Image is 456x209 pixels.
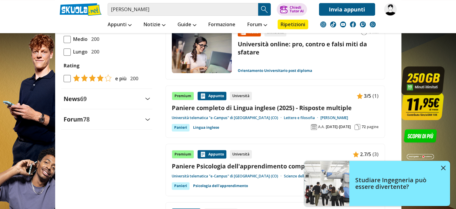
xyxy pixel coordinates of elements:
img: dimax95 [384,3,397,16]
a: Università telematica "e-Campus" di [GEOGRAPHIC_DATA] (CO) [172,174,284,179]
span: 69 [80,95,87,103]
img: twitch [360,21,366,27]
a: Appunti [106,20,133,30]
div: Panieri [172,182,189,189]
img: facebook [350,21,356,27]
input: Cerca appunti, riassunti o versioni [108,3,258,16]
span: [DATE]-[DATE] [326,124,351,129]
a: Ripetizioni [278,20,308,29]
img: Appunti contenuto [200,93,206,99]
label: Rating [64,62,150,69]
span: (3) [372,150,379,158]
img: youtube [340,21,346,27]
a: Paniere completo di Lingua inglese (2025) - Risposte multiple [172,104,379,112]
a: Paniere Psicologia dell'apprendimento completo - domande chiuse [172,162,379,170]
div: Università [230,150,252,158]
img: Apri e chiudi sezione [145,97,150,100]
a: Università telematica "e-Campus" di [GEOGRAPHIC_DATA] (CO) [172,115,284,120]
span: 72 [362,124,366,129]
div: Chiedi Tutor AI [289,6,303,13]
div: Premium [172,150,194,158]
img: close [441,166,446,170]
a: Scienze della Formazione [284,174,333,179]
a: Notizie [142,20,167,30]
a: Guide [176,20,198,30]
span: 200 [89,48,99,56]
div: Appunto [198,150,226,158]
img: tiktok [330,21,336,27]
span: 78 [83,115,90,123]
a: Forum [246,20,269,30]
a: Studiare Ingegneria può essere divertente? [304,161,450,206]
h4: Studiare Ingegneria può essere divertente? [355,177,437,190]
div: Premium [172,92,194,100]
button: Search Button [258,3,271,16]
label: Forum [64,115,90,123]
div: Università [230,92,252,100]
img: instagram [320,21,326,27]
img: Cerca appunti, riassunti o versioni [260,5,269,14]
span: 3/5 [364,92,371,100]
img: Appunti contenuto [353,151,359,157]
span: Medio [71,35,88,43]
img: Apri e chiudi sezione [145,118,150,121]
span: e più [113,75,127,82]
a: Lingua inglese [193,124,219,131]
a: [PERSON_NAME] [320,115,348,120]
a: Lettere e filosofia [284,115,320,120]
div: Appunto [198,92,226,100]
span: 200 [89,35,99,43]
img: Anno accademico [311,124,317,130]
a: Psicologia dell'apprendimento [193,182,248,189]
img: Pagine [354,124,360,130]
img: Immagine news [172,28,232,73]
span: Lungo [71,48,88,56]
a: Invia appunti [319,3,375,16]
img: Appunti contenuto [357,93,363,99]
span: 2.7/5 [360,150,371,158]
a: Università online: pro, contro e falsi miti da sfatare [238,40,367,56]
span: A.A. [318,124,325,129]
a: Orientamento Universitario post diploma [238,68,312,73]
label: News [64,95,87,103]
span: (1) [372,92,379,100]
img: WhatsApp [370,21,376,27]
img: tasso di risposta 4+ [71,74,112,81]
a: Formazione [207,20,237,30]
div: Panieri [172,124,189,131]
span: pagine [367,124,379,129]
span: 200 [128,75,138,82]
button: ChiediTutor AI [277,3,307,16]
img: Appunti contenuto [200,151,206,157]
